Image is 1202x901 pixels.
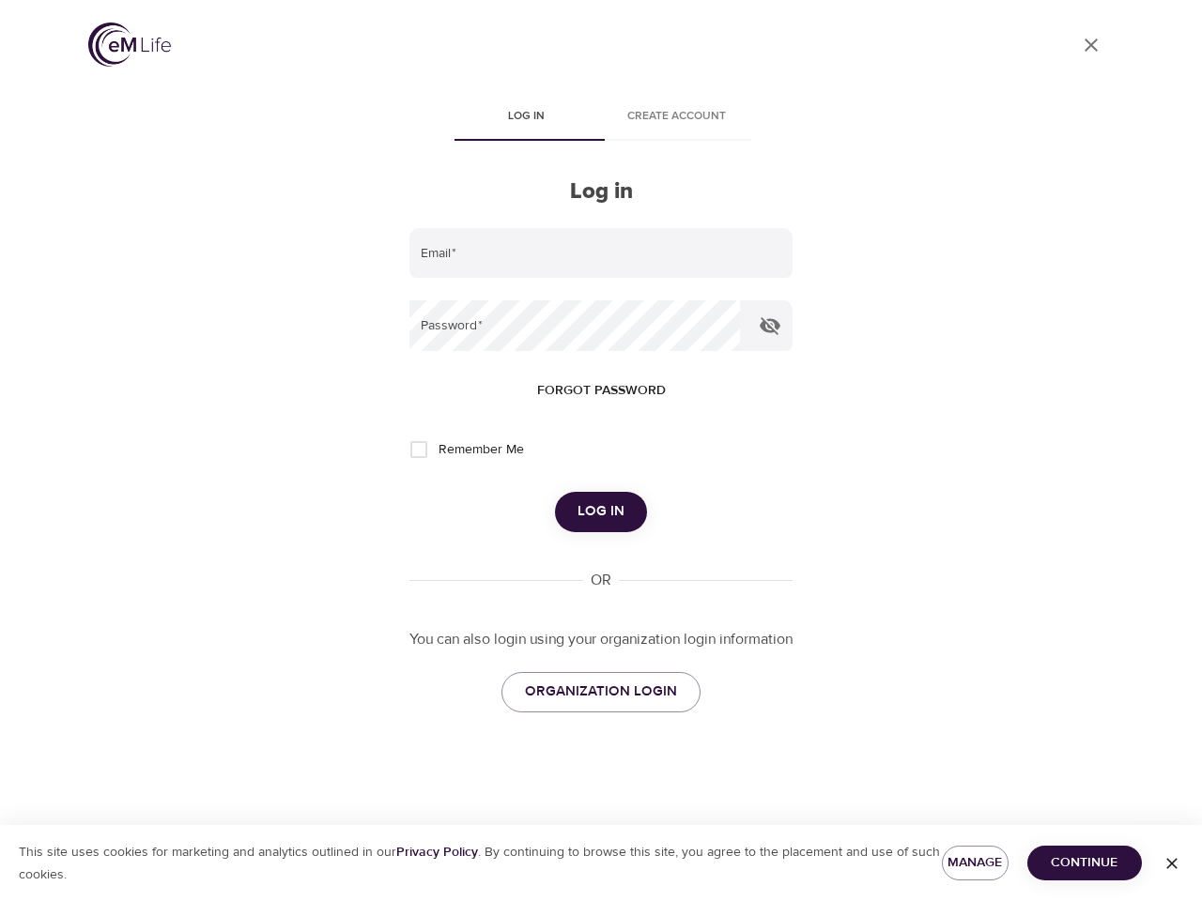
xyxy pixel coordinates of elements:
span: Log in [578,499,624,524]
div: disabled tabs example [409,96,793,141]
a: ORGANIZATION LOGIN [501,672,701,711]
button: Manage [942,846,1009,880]
a: close [1069,23,1114,68]
span: ORGANIZATION LOGIN [525,680,677,704]
button: Log in [555,492,647,531]
img: logo [88,23,171,67]
p: You can also login using your organization login information [409,629,793,650]
button: Continue [1027,846,1142,880]
div: OR [583,570,619,591]
span: Continue [1042,851,1127,875]
a: Privacy Policy [396,844,478,861]
h2: Log in [409,178,793,206]
span: Create account [612,107,740,127]
span: Log in [462,107,590,127]
button: Forgot password [530,374,673,408]
span: Remember Me [439,440,524,460]
span: Manage [957,851,994,875]
span: Forgot password [537,379,666,403]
